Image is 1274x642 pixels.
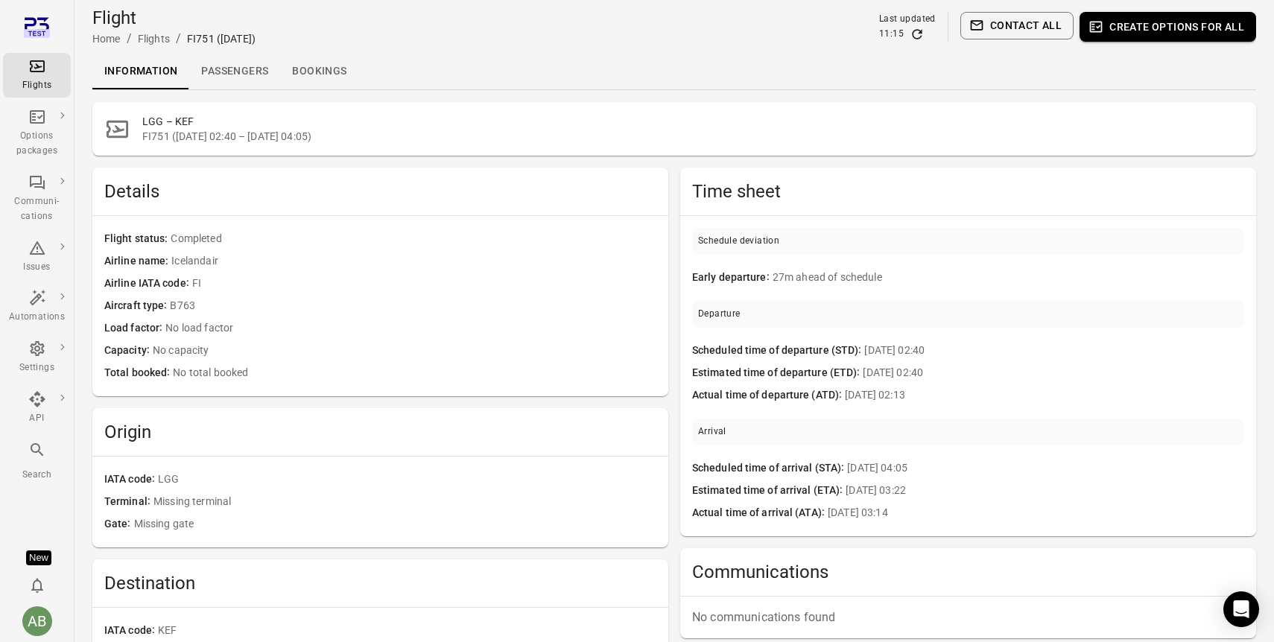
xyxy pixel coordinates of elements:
[692,343,864,359] span: Scheduled time of departure (STD)
[3,104,71,163] a: Options packages
[153,494,656,510] span: Missing terminal
[1080,12,1256,42] button: Create options for all
[158,623,656,639] span: KEF
[773,270,1244,286] span: 27m ahead of schedule
[3,436,71,486] button: Search
[9,260,65,275] div: Issues
[104,365,173,381] span: Total booked
[692,505,828,521] span: Actual time of arrival (ATA)
[9,411,65,426] div: API
[104,516,134,533] span: Gate
[692,483,846,499] span: Estimated time of arrival (ETA)
[22,606,52,636] div: AB
[192,276,656,292] span: FI
[104,571,656,595] h2: Destination
[692,387,845,404] span: Actual time of departure (ATD)
[692,270,773,286] span: Early departure
[845,387,1244,404] span: [DATE] 02:13
[280,54,358,89] a: Bookings
[92,54,189,89] a: Information
[879,27,904,42] div: 11:15
[9,78,65,93] div: Flights
[3,235,71,279] a: Issues
[847,460,1244,477] span: [DATE] 04:05
[104,276,192,292] span: Airline IATA code
[864,343,1244,359] span: [DATE] 02:40
[9,194,65,224] div: Communi-cations
[1223,591,1259,627] div: Open Intercom Messenger
[698,234,779,249] div: Schedule deviation
[3,53,71,98] a: Flights
[3,335,71,380] a: Settings
[173,365,656,381] span: No total booked
[104,420,656,444] h2: Origin
[3,285,71,329] a: Automations
[3,386,71,430] a: API
[176,30,181,48] li: /
[104,320,165,337] span: Load factor
[692,608,1244,626] p: No communications found
[698,307,741,322] div: Departure
[828,505,1244,521] span: [DATE] 03:14
[171,231,656,247] span: Completed
[104,623,158,639] span: IATA code
[692,460,847,477] span: Scheduled time of arrival (STA)
[16,600,58,642] button: Aslaug Bjarnadottir
[846,483,1244,499] span: [DATE] 03:22
[153,343,656,359] span: No capacity
[170,298,656,314] span: B763
[698,425,726,439] div: Arrival
[9,129,65,159] div: Options packages
[692,365,863,381] span: Estimated time of departure (ETD)
[142,129,1244,144] span: FI751 ([DATE] 02:40 – [DATE] 04:05)
[189,54,280,89] a: Passengers
[138,33,170,45] a: Flights
[165,320,656,337] span: No load factor
[92,6,256,30] h1: Flight
[9,360,65,375] div: Settings
[879,12,936,27] div: Last updated
[171,253,656,270] span: Icelandair
[92,54,1256,89] div: Local navigation
[692,179,1244,203] h2: Time sheet
[9,468,65,483] div: Search
[104,343,153,359] span: Capacity
[187,31,256,46] div: FI751 ([DATE])
[9,310,65,325] div: Automations
[92,33,121,45] a: Home
[127,30,132,48] li: /
[134,516,656,533] span: Missing gate
[104,231,171,247] span: Flight status
[142,114,1244,129] h2: LGG – KEF
[104,471,158,488] span: IATA code
[22,571,52,600] button: Notifications
[92,30,256,48] nav: Breadcrumbs
[910,27,925,42] button: Refresh data
[104,179,656,203] h2: Details
[104,298,170,314] span: Aircraft type
[3,169,71,229] a: Communi-cations
[104,494,153,510] span: Terminal
[692,560,1244,584] h2: Communications
[104,253,171,270] span: Airline name
[158,471,656,488] span: LGG
[26,550,51,565] div: Tooltip anchor
[960,12,1074,39] button: Contact all
[863,365,1244,381] span: [DATE] 02:40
